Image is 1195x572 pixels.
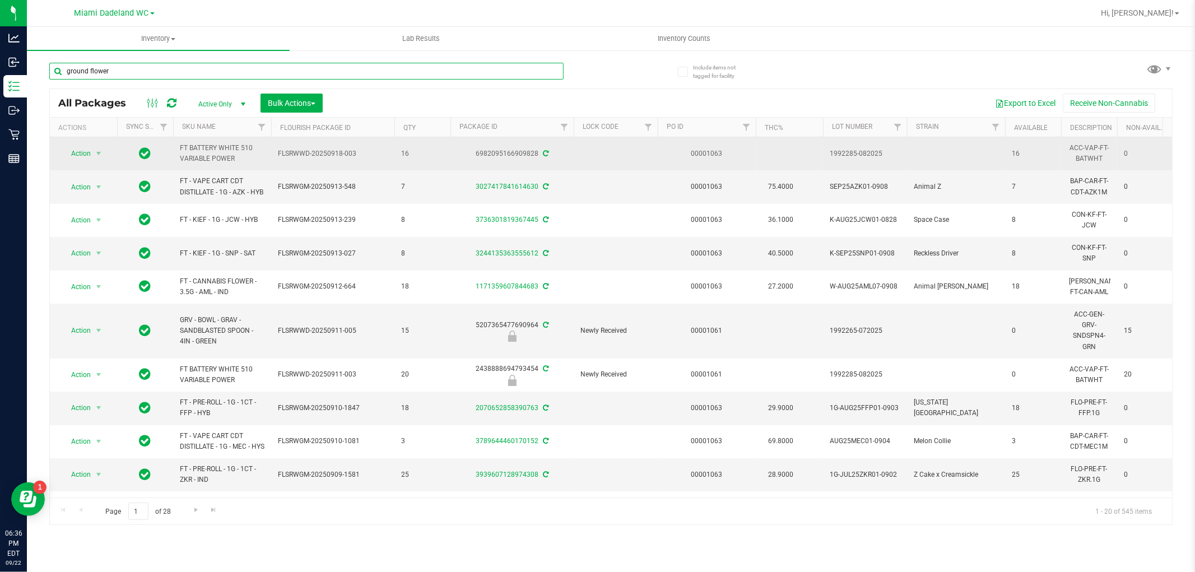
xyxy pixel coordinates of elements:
[278,281,388,292] span: FLSRWGM-20250912-664
[639,118,658,137] a: Filter
[449,331,575,342] div: Newly Received
[1068,430,1110,453] div: BAP-CAR-FT-CDT-MEC1M
[96,503,180,520] span: Page of 28
[762,433,799,449] span: 69.8000
[61,323,91,338] span: Action
[140,366,151,382] span: In Sync
[476,183,538,190] a: 3027417841614630
[92,400,106,416] span: select
[401,436,444,447] span: 3
[92,367,106,383] span: select
[403,124,416,132] a: Qty
[541,365,548,373] span: Sync from Compliance System
[401,182,444,192] span: 7
[61,279,91,295] span: Action
[8,129,20,140] inline-svg: Retail
[155,118,173,137] a: Filter
[667,123,683,131] a: PO ID
[61,245,91,261] span: Action
[206,503,222,518] a: Go to the last page
[476,282,538,290] a: 1171359607844683
[832,123,872,131] a: Lot Number
[180,464,264,485] span: FT - PRE-ROLL - 1G - 1CT - ZKR - IND
[476,249,538,257] a: 3244135363555612
[401,215,444,225] span: 8
[1124,248,1166,259] span: 0
[580,369,651,380] span: Newly Received
[1124,403,1166,413] span: 0
[61,212,91,228] span: Action
[92,467,106,482] span: select
[290,27,552,50] a: Lab Results
[1068,496,1110,519] div: EDI-TIN-SW-DRM.30
[92,212,106,228] span: select
[140,323,151,338] span: In Sync
[1012,325,1054,336] span: 0
[140,467,151,482] span: In Sync
[1012,403,1054,413] span: 18
[49,63,564,80] input: Search Package ID, Item Name, SKU, Lot or Part Number...
[1124,469,1166,480] span: 0
[188,503,204,518] a: Go to the next page
[583,123,619,131] a: Lock Code
[914,397,998,418] span: [US_STATE] [GEOGRAPHIC_DATA]
[180,431,264,452] span: FT - VAPE CART CDT DISTILLATE - 1G - MEC - HYS
[8,57,20,68] inline-svg: Inbound
[762,179,799,195] span: 75.4000
[1124,436,1166,447] span: 0
[580,325,651,336] span: Newly Received
[140,212,151,227] span: In Sync
[691,327,723,334] a: 00001061
[401,248,444,259] span: 8
[280,124,351,132] a: Flourish Package ID
[92,323,106,338] span: select
[449,320,575,342] div: 5207365477690964
[126,123,169,131] a: Sync Status
[541,150,548,157] span: Sync from Compliance System
[1068,463,1110,486] div: FLO-PRE-FT-ZKR.1G
[1012,436,1054,447] span: 3
[278,248,388,259] span: FLSRWGM-20250913-027
[1101,8,1174,17] span: Hi, [PERSON_NAME]!
[1124,369,1166,380] span: 20
[278,369,388,380] span: FLSRWWD-20250911-003
[180,397,264,418] span: FT - PRE-ROLL - 1G - 1CT - FFP - HYB
[58,124,113,132] div: Actions
[1068,308,1110,354] div: ACC-GEN-GRV-SNDSPN4-GRN
[180,215,264,225] span: FT - KIEF - 1G - JCW - HYB
[1124,215,1166,225] span: 0
[180,143,264,164] span: FT BATTERY WHITE 510 VARIABLE POWER
[476,404,538,412] a: 2070652858390763
[1070,124,1112,132] a: Description
[1124,148,1166,159] span: 0
[1068,208,1110,232] div: CON-KF-FT-JCW
[541,404,548,412] span: Sync from Compliance System
[914,215,998,225] span: Space Case
[140,179,151,194] span: In Sync
[5,559,22,567] p: 09/22
[691,471,723,478] a: 00001063
[401,369,444,380] span: 20
[987,118,1005,137] a: Filter
[401,325,444,336] span: 15
[541,471,548,478] span: Sync from Compliance System
[278,325,388,336] span: FLSRWWD-20250911-005
[762,400,799,416] span: 29.9000
[8,153,20,164] inline-svg: Reports
[401,148,444,159] span: 16
[1014,124,1048,132] a: Available
[180,176,264,197] span: FT - VAPE CART CDT DISTILLATE - 1G - AZK - HYB
[8,105,20,116] inline-svg: Outbound
[449,148,575,159] div: 6982095166909828
[762,278,799,295] span: 27.2000
[691,249,723,257] a: 00001063
[830,469,900,480] span: 1G-JUL25ZKR01-0902
[278,403,388,413] span: FLSRWGM-20250910-1847
[541,282,548,290] span: Sync from Compliance System
[914,469,998,480] span: Z Cake x Creamsickle
[92,245,106,261] span: select
[92,179,106,195] span: select
[830,182,900,192] span: SEP25AZK01-0908
[914,436,998,447] span: Melon Collie
[27,34,290,44] span: Inventory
